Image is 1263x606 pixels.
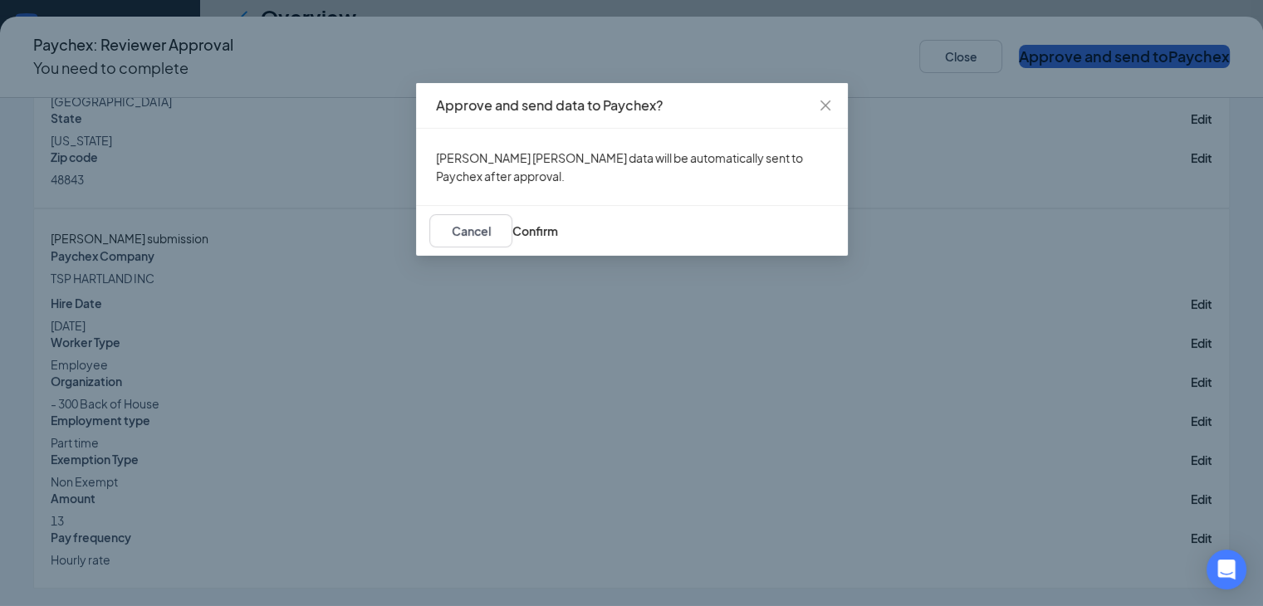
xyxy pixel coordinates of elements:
span: Confirm [512,223,558,238]
span: [PERSON_NAME] [PERSON_NAME] data will be automatically sent to Paychex after approval. [436,150,803,183]
span: close [819,99,832,112]
h4: Approve and send data to Paychex? [436,96,828,115]
button: Close [803,83,848,128]
button: Cancel [429,214,512,247]
button: Confirm [512,214,558,247]
div: Open Intercom Messenger [1207,550,1246,589]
